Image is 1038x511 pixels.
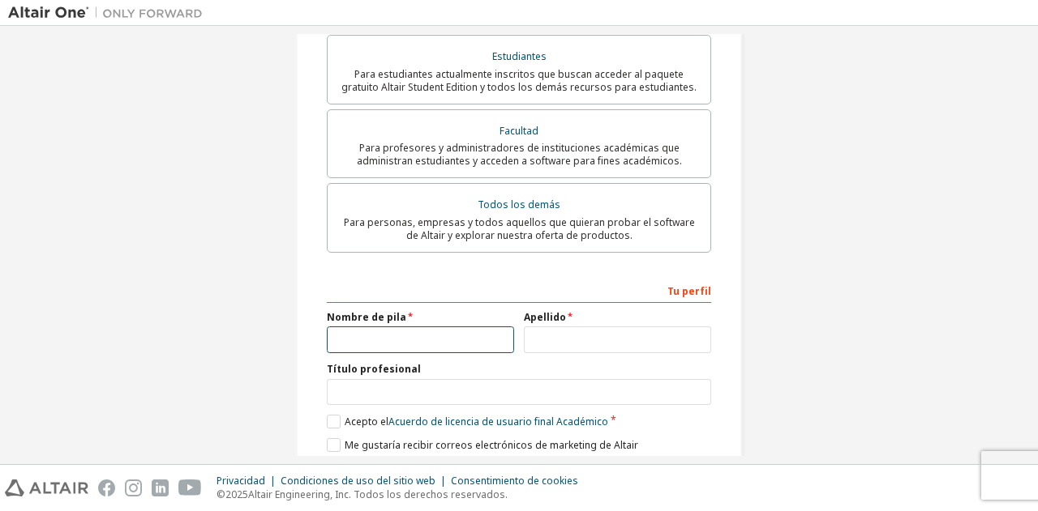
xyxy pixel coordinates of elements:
font: Me gustaría recibir correos electrónicos de marketing de Altair [345,438,638,452]
font: Para personas, empresas y todos aquellos que quieran probar el software de Altair y explorar nues... [344,215,695,242]
font: Estudiantes [492,49,547,63]
font: © [217,488,225,501]
font: Acepto el [345,415,388,428]
font: Altair Engineering, Inc. Todos los derechos reservados. [248,488,508,501]
font: Tu perfil [667,284,711,298]
img: altair_logo.svg [5,479,88,496]
img: youtube.svg [178,479,202,496]
font: 2025 [225,488,248,501]
font: Para profesores y administradores de instituciones académicas que administran estudiantes y acced... [357,141,682,168]
img: instagram.svg [125,479,142,496]
font: Todos los demás [478,198,560,211]
img: facebook.svg [98,479,115,496]
font: Nombre de pila [327,310,406,324]
font: Para estudiantes actualmente inscritos que buscan acceder al paquete gratuito Altair Student Edit... [341,67,697,94]
font: Acuerdo de licencia de usuario final [388,415,554,428]
font: Privacidad [217,474,265,488]
font: Consentimiento de cookies [451,474,578,488]
img: Altair Uno [8,5,211,21]
font: Académico [556,415,608,428]
font: Facultad [500,124,538,138]
font: Título profesional [327,362,421,376]
font: Apellido [524,310,566,324]
img: linkedin.svg [152,479,169,496]
font: Condiciones de uso del sitio web [281,474,435,488]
